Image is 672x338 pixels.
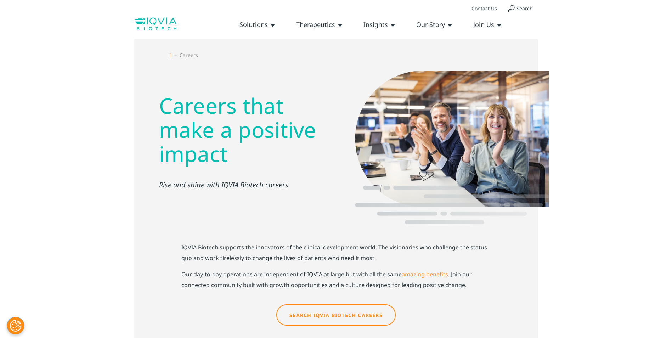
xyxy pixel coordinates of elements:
[508,5,515,12] img: search.svg
[159,180,345,190] p: Rise and shine with IQVIA Biotech careers
[239,20,275,29] a: Solutions
[181,269,491,290] p: Our day-to-day operations are independent of IQVIA at large but with all the same . Join our conn...
[363,20,395,29] a: Insights
[134,17,177,31] img: biotech-logo.svg
[159,94,345,166] h2: Careers that make a positive impact
[180,52,198,58] h1: Careers
[276,304,396,326] a: Search IQVIA Biotech Careers
[473,20,501,29] a: Join Us
[7,317,24,334] button: Cookies Settings
[181,242,491,269] p: IQVIA Biotech supports the innovators of the clinical development world. The visionaries who chal...
[416,20,452,29] a: Our Story
[402,270,448,278] a: amazing benefits
[296,20,342,29] a: Therapeutics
